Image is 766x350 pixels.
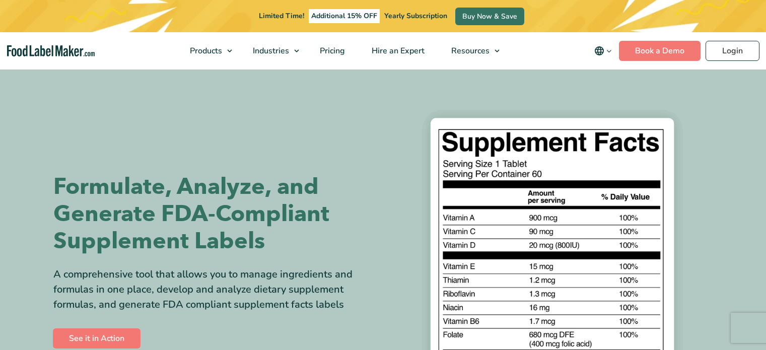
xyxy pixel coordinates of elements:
[307,32,356,69] a: Pricing
[359,32,436,69] a: Hire an Expert
[240,32,304,69] a: Industries
[259,11,304,21] span: Limited Time!
[53,173,376,255] h1: Formulate, Analyze, and Generate FDA-Compliant Supplement Labels
[187,45,223,56] span: Products
[455,8,524,25] a: Buy Now & Save
[250,45,290,56] span: Industries
[369,45,426,56] span: Hire an Expert
[384,11,447,21] span: Yearly Subscription
[438,32,505,69] a: Resources
[53,328,141,348] a: See it in Action
[317,45,346,56] span: Pricing
[706,41,759,61] a: Login
[177,32,237,69] a: Products
[53,267,376,312] div: A comprehensive tool that allows you to manage ingredients and formulas in one place, develop and...
[309,9,380,23] span: Additional 15% OFF
[619,41,701,61] a: Book a Demo
[448,45,491,56] span: Resources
